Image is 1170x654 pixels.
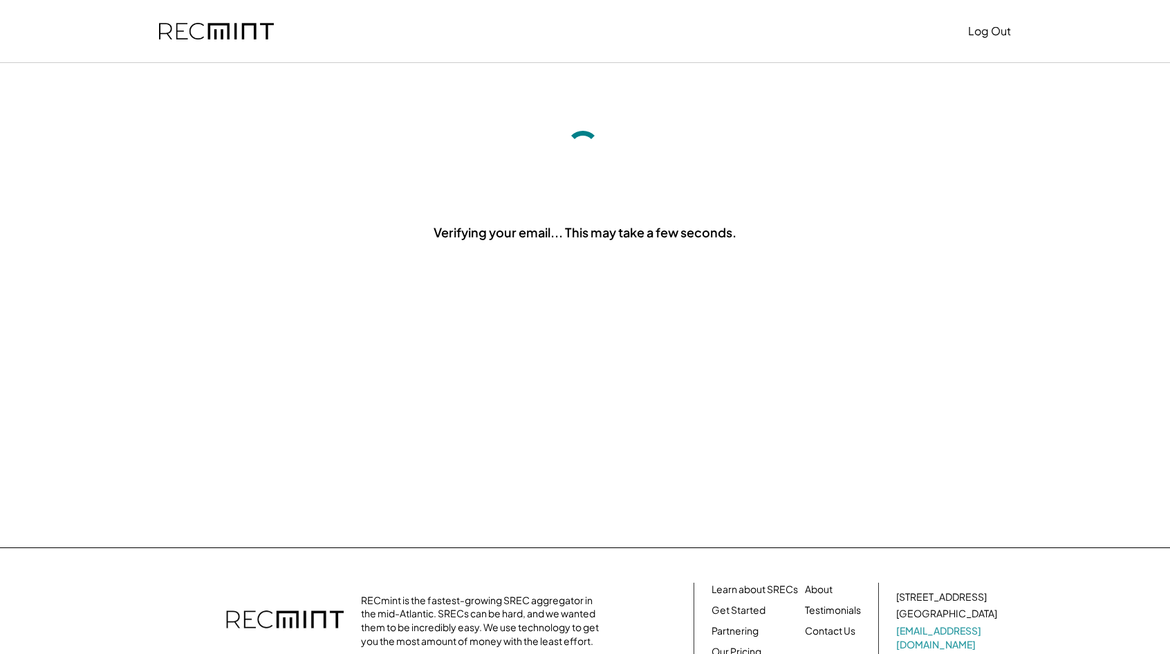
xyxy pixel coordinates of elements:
[805,583,833,597] a: About
[226,597,344,645] img: recmint-logotype%403x.png
[805,603,861,617] a: Testimonials
[896,590,987,604] div: [STREET_ADDRESS]
[159,23,274,40] img: recmint-logotype%403x.png
[805,624,855,638] a: Contact Us
[712,603,765,617] a: Get Started
[712,624,759,638] a: Partnering
[896,607,997,621] div: [GEOGRAPHIC_DATA]
[361,594,606,648] div: RECmint is the fastest-growing SREC aggregator in the mid-Atlantic. SRECs can be hard, and we wan...
[712,583,798,597] a: Learn about SRECs
[968,17,1011,45] button: Log Out
[434,224,736,241] div: Verifying your email... This may take a few seconds.
[896,624,1000,651] a: [EMAIL_ADDRESS][DOMAIN_NAME]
